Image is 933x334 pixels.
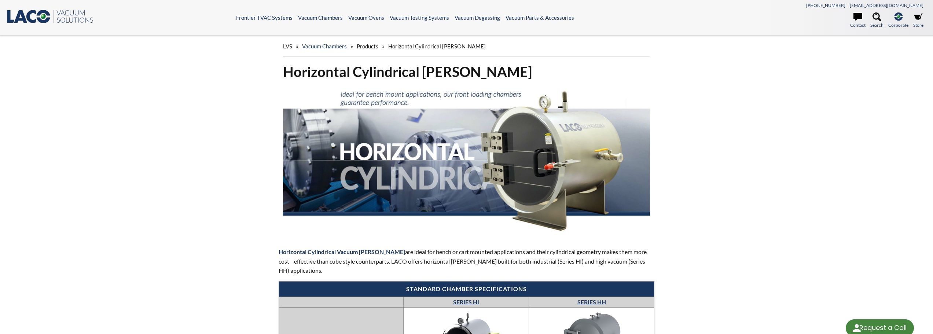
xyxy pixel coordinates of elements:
span: Corporate [888,22,908,29]
a: Vacuum Chambers [302,43,347,49]
strong: Horizontal Cylindrical Vacuum [PERSON_NAME] [279,248,405,255]
a: Search [870,12,884,29]
span: LVS [283,43,292,49]
a: [PHONE_NUMBER] [806,3,845,8]
span: Products [357,43,378,49]
h4: Standard chamber specifications [283,285,651,293]
a: Vacuum Parts & Accessories [506,14,574,21]
a: Vacuum Degassing [455,14,500,21]
img: round button [851,322,863,334]
div: » » » [283,36,650,57]
a: [EMAIL_ADDRESS][DOMAIN_NAME] [850,3,923,8]
a: Frontier TVAC Systems [236,14,293,21]
a: Vacuum Testing Systems [390,14,449,21]
h1: Horizontal Cylindrical [PERSON_NAME] [283,63,650,81]
a: Vacuum Ovens [348,14,384,21]
img: Horizontal Cylindrical header [283,87,650,234]
a: Vacuum Chambers [298,14,343,21]
a: Contact [850,12,866,29]
a: Store [913,12,923,29]
a: SERIES HH [577,298,606,305]
span: Horizontal Cylindrical [PERSON_NAME] [388,43,486,49]
p: are ideal for bench or cart mounted applications and their cylindrical geometry makes them more c... [279,247,655,275]
a: SERIES HI [453,298,479,305]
